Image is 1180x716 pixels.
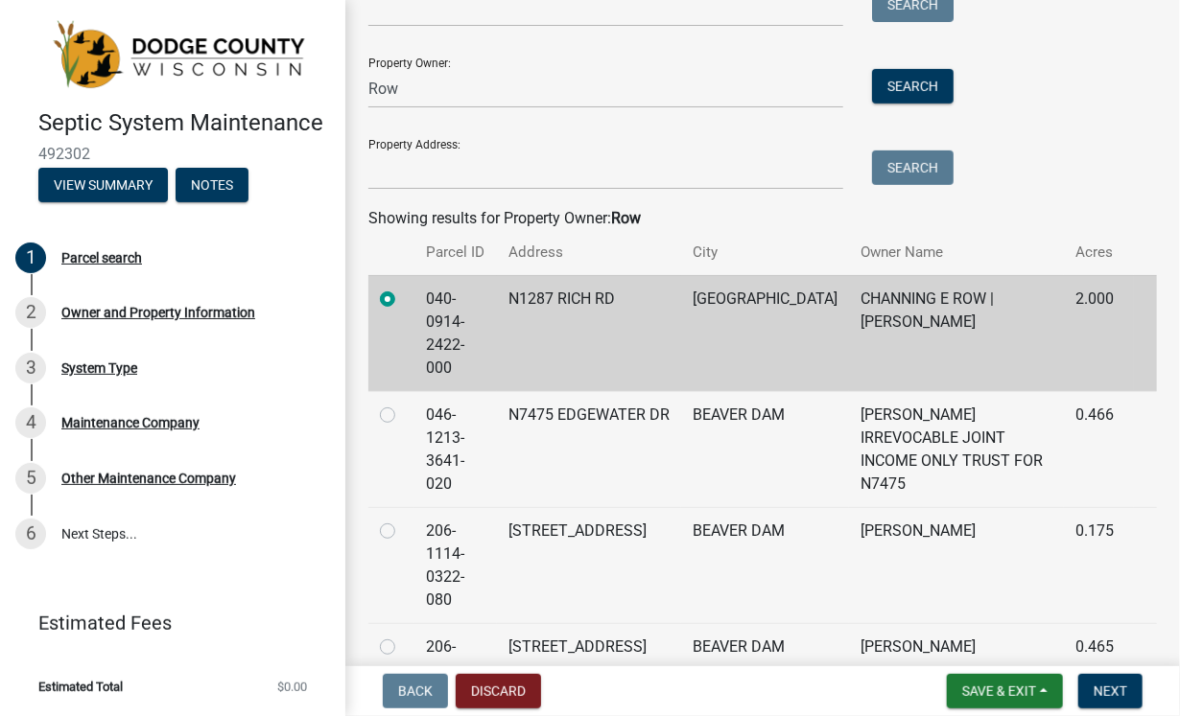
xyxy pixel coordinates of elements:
[38,168,168,202] button: View Summary
[681,230,849,275] th: City
[849,275,1064,391] td: CHANNING E ROW | [PERSON_NAME]
[849,230,1064,275] th: Owner Name
[15,243,46,273] div: 1
[681,507,849,623] td: BEAVER DAM
[15,407,46,438] div: 4
[15,604,315,642] a: Estimated Fees
[497,230,681,275] th: Address
[61,472,236,485] div: Other Maintenance Company
[176,168,248,202] button: Notes
[414,275,497,391] td: 040-0914-2422-000
[849,391,1064,507] td: [PERSON_NAME] IRREVOCABLE JOINT INCOME ONLY TRUST FOR N7475
[15,297,46,328] div: 2
[15,463,46,494] div: 5
[61,251,142,265] div: Parcel search
[15,519,46,549] div: 6
[497,275,681,391] td: N1287 RICH RD
[383,674,448,708] button: Back
[368,207,1157,230] div: Showing results for Property Owner:
[681,391,849,507] td: BEAVER DAM
[1064,230,1134,275] th: Acres
[38,178,168,194] wm-modal-confirm: Summary
[38,20,315,89] img: Dodge County, Wisconsin
[497,391,681,507] td: N7475 EDGEWATER DR
[849,507,1064,623] td: [PERSON_NAME]
[611,209,641,227] strong: Row
[962,683,1036,699] span: Save & Exit
[872,69,954,104] button: Search
[414,230,497,275] th: Parcel ID
[414,391,497,507] td: 046-1213-3641-020
[1094,683,1127,699] span: Next
[61,361,137,375] div: System Type
[872,150,954,185] button: Search
[947,674,1063,708] button: Save & Exit
[61,306,255,319] div: Owner and Property Information
[456,674,541,708] button: Discard
[398,683,433,699] span: Back
[1064,507,1134,623] td: 0.175
[38,145,307,163] span: 492302
[61,416,200,429] div: Maintenance Company
[1064,391,1134,507] td: 0.466
[1078,674,1143,708] button: Next
[15,353,46,383] div: 3
[1064,275,1134,391] td: 2.000
[497,507,681,623] td: [STREET_ADDRESS]
[277,681,307,693] span: $0.00
[38,109,330,137] h4: Septic System Maintenance
[681,275,849,391] td: [GEOGRAPHIC_DATA]
[414,507,497,623] td: 206-1114-0322-080
[176,178,248,194] wm-modal-confirm: Notes
[38,681,123,693] span: Estimated Total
